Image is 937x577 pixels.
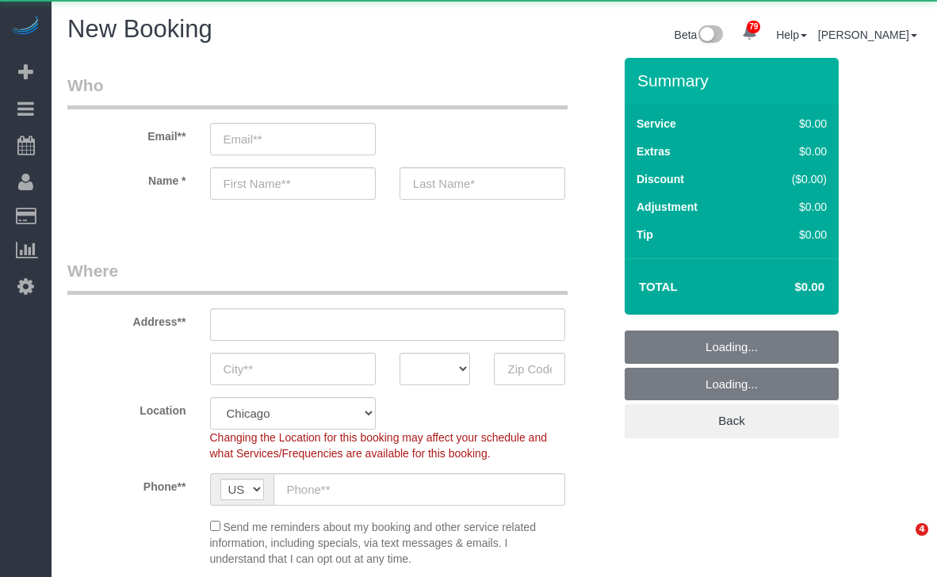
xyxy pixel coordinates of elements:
[776,29,807,41] a: Help
[67,74,568,109] legend: Who
[67,15,212,43] span: New Booking
[818,29,917,41] a: [PERSON_NAME]
[759,171,827,187] div: ($0.00)
[639,280,678,293] strong: Total
[637,171,684,187] label: Discount
[55,167,198,189] label: Name *
[210,521,536,565] span: Send me reminders about my booking and other service related information, including specials, via...
[759,227,827,243] div: $0.00
[210,167,376,200] input: First Name**
[675,29,724,41] a: Beta
[400,167,565,200] input: Last Name*
[747,21,760,33] span: 79
[67,259,568,295] legend: Where
[759,143,827,159] div: $0.00
[637,71,831,90] h3: Summary
[883,523,921,561] iframe: Intercom live chat
[637,116,676,132] label: Service
[10,16,41,38] img: Automaid Logo
[697,25,723,46] img: New interface
[759,116,827,132] div: $0.00
[637,227,653,243] label: Tip
[759,199,827,215] div: $0.00
[625,404,839,438] a: Back
[916,523,928,536] span: 4
[494,353,565,385] input: Zip Code**
[734,16,765,51] a: 79
[637,143,671,159] label: Extras
[210,431,547,460] span: Changing the Location for this booking may affect your schedule and what Services/Frequencies are...
[55,397,198,418] label: Location
[748,281,824,294] h4: $0.00
[637,199,698,215] label: Adjustment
